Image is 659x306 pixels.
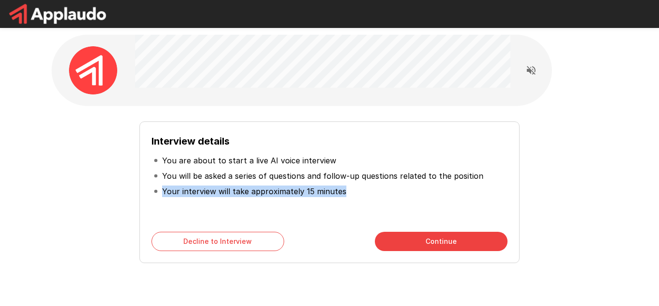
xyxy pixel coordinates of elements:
button: Read questions aloud [522,61,541,80]
p: You are about to start a live AI voice interview [162,155,336,166]
img: applaudo_avatar.png [69,46,117,94]
b: Interview details [151,135,230,147]
button: Continue [375,232,508,251]
button: Decline to Interview [151,232,284,251]
p: Your interview will take approximately 15 minutes [162,186,346,197]
p: You will be asked a series of questions and follow-up questions related to the position [162,170,483,182]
